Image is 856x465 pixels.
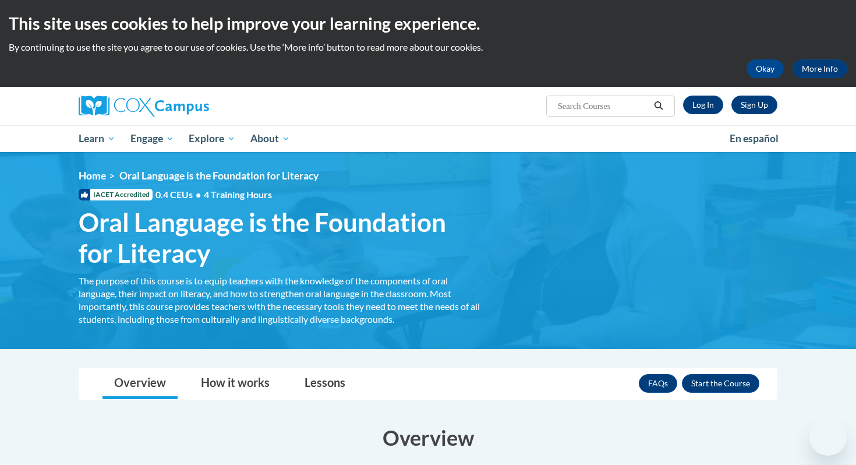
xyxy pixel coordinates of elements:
span: Oral Language is the Foundation for Literacy [119,170,319,182]
iframe: Button to launch messaging window [809,418,847,456]
a: Log In [683,96,723,114]
a: Explore [181,125,243,152]
div: The purpose of this course is to equip teachers with the knowledge of the components of oral lang... [79,274,480,326]
a: Overview [102,368,178,399]
h2: This site uses cookies to help improve your learning experience. [9,12,847,35]
input: Search Courses [557,99,650,113]
div: Main menu [61,125,795,152]
span: 0.4 CEUs [155,188,272,201]
a: Home [79,170,106,182]
a: Register [731,96,777,114]
span: About [250,132,290,146]
p: By continuing to use the site you agree to our use of cookies. Use the ‘More info’ button to read... [9,41,847,54]
button: Search [650,99,667,113]
span: 4 Training Hours [204,189,272,200]
a: Cox Campus [79,96,300,117]
span: En español [730,132,779,145]
button: Enroll [682,374,759,393]
a: How it works [189,368,281,399]
h3: Overview [79,423,777,452]
a: Learn [71,125,123,152]
a: About [243,125,298,152]
span: IACET Accredited [79,189,153,200]
span: Engage [130,132,174,146]
a: More Info [793,59,847,78]
button: Okay [747,59,784,78]
span: Explore [189,132,235,146]
img: Cox Campus [79,96,209,117]
span: Learn [79,132,115,146]
a: En español [722,126,786,151]
span: • [196,189,201,200]
a: Engage [123,125,182,152]
a: Lessons [293,368,357,399]
a: FAQs [639,374,677,393]
span: Oral Language is the Foundation for Literacy [79,207,480,269]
